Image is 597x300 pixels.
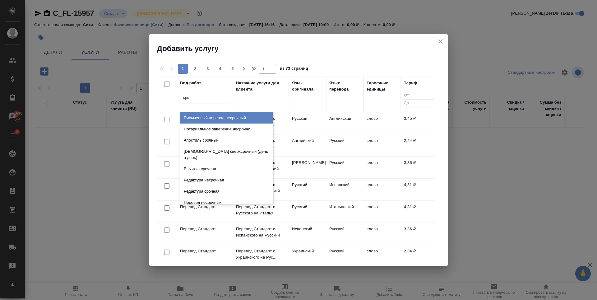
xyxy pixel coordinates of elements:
span: 3 [203,66,213,72]
td: 4,31 ₽ [401,201,438,223]
td: Английский [326,112,363,134]
div: Тариф [404,80,417,86]
td: 3,36 ₽ [401,157,438,178]
button: 3 [203,64,213,74]
input: От [404,92,435,100]
td: Итальянский [326,201,363,223]
td: Русский [289,201,326,223]
div: Перевод несрочный [180,197,273,208]
div: Письменный перевод несрочный [180,112,273,124]
p: Перевод Стандарт [180,248,230,254]
button: 5 [228,64,238,74]
p: Перевод Стандарт с Русского на Италья... [236,204,286,216]
td: слово [363,201,401,223]
td: Русский [289,112,326,134]
td: Испанский [326,179,363,200]
button: 4 [215,64,225,74]
span: 5 [228,66,238,72]
div: Вид работ [180,80,201,86]
div: Название услуги для клиента [236,80,286,92]
td: 2,44 ₽ [401,134,438,156]
td: 3,36 ₽ [401,223,438,245]
p: Перевод Стандарт [180,204,230,210]
td: слово [363,134,401,156]
div: Редактура несрочная [180,175,273,186]
td: Русский [289,179,326,200]
span: 2 [190,66,200,72]
td: [PERSON_NAME] [289,157,326,178]
button: 2 [190,64,200,74]
td: Английский [289,134,326,156]
p: Перевод Стандарт [180,226,230,232]
div: Редактура срочная [180,186,273,197]
input: До [404,100,435,107]
span: из 73 страниц [280,65,308,74]
div: Тарифные единицы [367,80,398,92]
td: слово [363,112,401,134]
div: Язык оригинала [292,80,323,92]
p: Перевод Стандарт с Украинского на Рус... [236,248,286,260]
h2: Добавить услугу [157,44,448,54]
td: слово [363,223,401,245]
td: слово [363,245,401,267]
td: 4,31 ₽ [401,179,438,200]
div: Апостиль срочный [180,135,273,146]
td: слово [363,179,401,200]
td: Русский [326,134,363,156]
div: Язык перевода [329,80,360,92]
button: close [436,37,445,46]
p: Перевод Стандарт с Испанского на Русский [236,226,286,238]
td: Испанский [289,223,326,245]
td: 3,45 ₽ [401,112,438,134]
div: Вычитка срочная [180,163,273,175]
div: Нотариальное заверение несрочно [180,124,273,135]
td: 2,34 ₽ [401,245,438,267]
td: слово [363,157,401,178]
td: Русский [326,223,363,245]
td: Русский [326,157,363,178]
span: 4 [215,66,225,72]
td: Украинский [289,245,326,267]
div: [DEMOGRAPHIC_DATA] сверхсрочный (день в день) [180,146,273,163]
td: Русский [326,245,363,267]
